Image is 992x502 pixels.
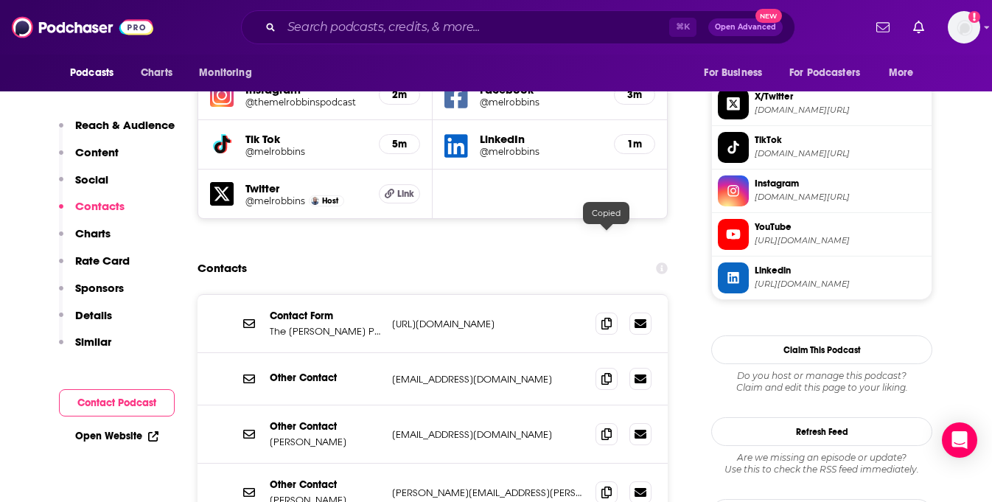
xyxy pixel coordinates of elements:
a: @melrobbins [245,146,367,157]
p: [PERSON_NAME] [270,436,380,448]
p: Content [75,145,119,159]
button: open menu [60,59,133,87]
p: Sponsors [75,281,124,295]
a: Charts [131,59,181,87]
p: Similar [75,335,111,349]
span: Monitoring [199,63,251,83]
span: YouTube [755,220,926,234]
a: @themelrobbinspodcast [245,97,367,108]
span: https://www.youtube.com/@melrobbins [755,235,926,246]
h5: Tik Tok [245,132,367,146]
button: open menu [694,59,780,87]
p: [EMAIL_ADDRESS][DOMAIN_NAME] [392,428,584,441]
svg: Add a profile image [968,11,980,23]
span: Host [322,196,338,206]
a: TikTok[DOMAIN_NAME][URL] [718,132,926,163]
p: Other Contact [270,372,380,384]
span: For Podcasters [789,63,860,83]
a: Open Website [75,430,158,442]
div: Are we missing an episode or update? Use this to check the RSS feed immediately. [711,452,932,475]
button: Rate Card [59,254,130,281]
img: User Profile [948,11,980,43]
a: Instagram[DOMAIN_NAME][URL] [718,175,926,206]
span: Open Advanced [715,24,776,31]
span: Link [397,188,414,200]
span: X/Twitter [755,90,926,103]
p: Contact Form [270,310,380,322]
a: @melrobbins [480,146,602,157]
p: [EMAIL_ADDRESS][DOMAIN_NAME] [392,373,584,386]
span: Instagram [755,177,926,190]
button: Content [59,145,119,172]
span: ⌘ K [669,18,696,37]
span: New [755,9,782,23]
a: YouTube[URL][DOMAIN_NAME] [718,219,926,250]
button: Claim This Podcast [711,335,932,364]
a: @melrobbins [480,97,602,108]
span: Linkedin [755,264,926,277]
a: Show notifications dropdown [907,15,930,40]
img: Mel Robbins [311,197,319,205]
span: TikTok [755,133,926,147]
button: Similar [59,335,111,362]
p: Other Contact [270,478,380,491]
button: Contact Podcast [59,389,175,416]
input: Search podcasts, credits, & more... [282,15,669,39]
h5: Twitter [245,181,367,195]
p: Charts [75,226,111,240]
p: Social [75,172,108,186]
span: tiktok.com/@melrobbins [755,148,926,159]
button: Reach & Audience [59,118,175,145]
a: X/Twitter[DOMAIN_NAME][URL] [718,88,926,119]
button: open menu [780,59,881,87]
div: Claim and edit this page to your liking. [711,370,932,394]
button: Social [59,172,108,200]
p: Contacts [75,199,125,213]
h5: 1m [626,138,643,150]
button: open menu [189,59,270,87]
span: For Business [704,63,762,83]
h2: Contacts [198,254,247,282]
a: @melrobbins [245,195,305,206]
span: Do you host or manage this podcast? [711,370,932,382]
div: Search podcasts, credits, & more... [241,10,795,44]
button: Open AdvancedNew [708,18,783,36]
a: Linkedin[URL][DOMAIN_NAME] [718,262,926,293]
span: instagram.com/themelrobbinspodcast [755,192,926,203]
img: Podchaser - Follow, Share and Rate Podcasts [12,13,153,41]
h5: 3m [626,88,643,101]
button: Sponsors [59,281,124,308]
p: Reach & Audience [75,118,175,132]
span: twitter.com/melrobbins [755,105,926,116]
p: The [PERSON_NAME] Podcast Contact Form [270,325,380,338]
p: [PERSON_NAME][EMAIL_ADDRESS][PERSON_NAME][DOMAIN_NAME] [392,487,584,499]
span: Charts [141,63,172,83]
span: Logged in as AzionePR [948,11,980,43]
span: More [889,63,914,83]
div: Copied [583,202,629,224]
div: Open Intercom Messenger [942,422,977,458]
p: Rate Card [75,254,130,268]
button: Refresh Feed [711,417,932,446]
button: open menu [879,59,932,87]
h5: 2m [391,88,408,101]
span: Podcasts [70,63,113,83]
p: Other Contact [270,420,380,433]
p: Details [75,308,112,322]
a: Show notifications dropdown [870,15,895,40]
span: https://www.linkedin.com/in/melrobbins [755,279,926,290]
h5: 5m [391,138,408,150]
button: Contacts [59,199,125,226]
button: Details [59,308,112,335]
p: [URL][DOMAIN_NAME] [392,318,584,330]
button: Show profile menu [948,11,980,43]
button: Charts [59,226,111,254]
img: iconImage [210,83,234,107]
